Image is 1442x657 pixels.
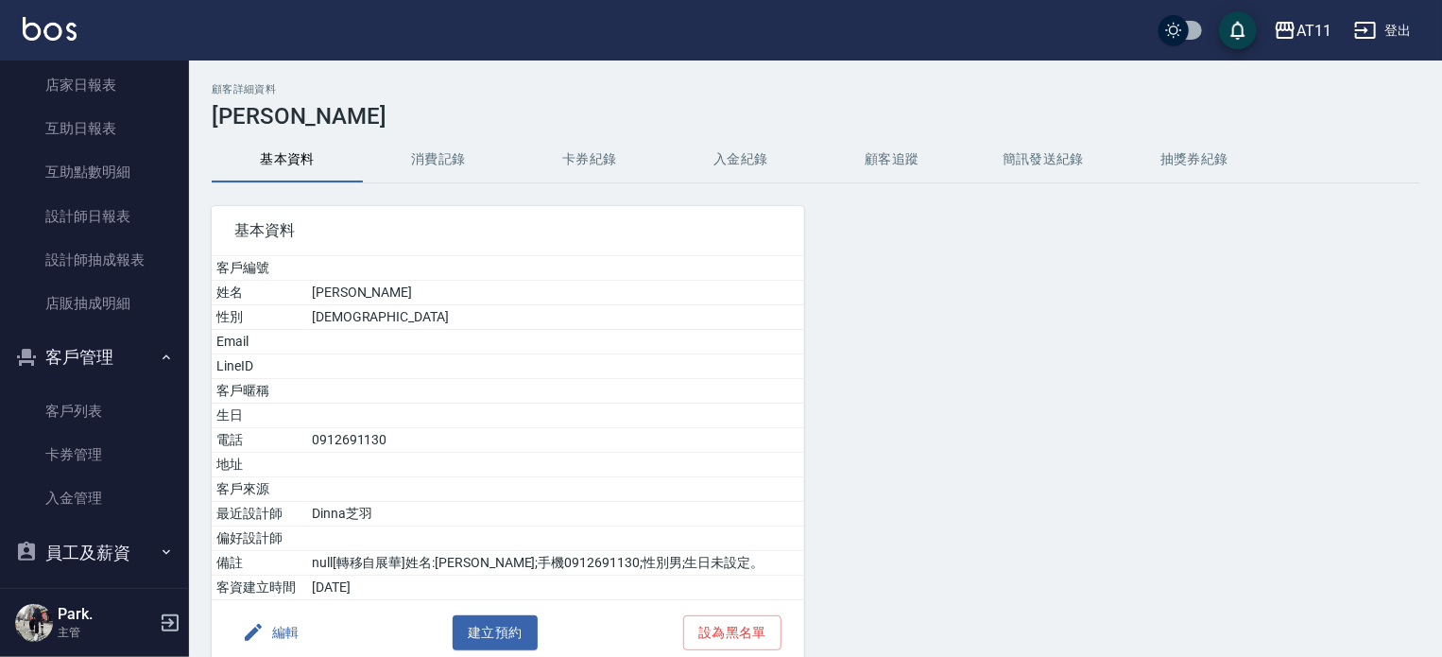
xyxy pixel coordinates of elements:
td: 備註 [212,551,307,576]
a: 客戶列表 [8,389,181,433]
button: 建立預約 [453,615,538,650]
a: 互助點數明細 [8,150,181,194]
img: Logo [23,17,77,41]
button: 編輯 [234,615,307,650]
td: 地址 [212,453,307,477]
td: 姓名 [212,281,307,305]
a: 設計師抽成報表 [8,238,181,282]
td: 最近設計師 [212,502,307,527]
td: [PERSON_NAME] [307,281,804,305]
span: 基本資料 [234,221,781,240]
td: Dinna芝羽 [307,502,804,527]
td: null[轉移自展華]姓名:[PERSON_NAME];手機0912691130;性別男;生日未設定。 [307,551,804,576]
button: 員工及薪資 [8,528,181,578]
td: Email [212,330,307,354]
a: 設計師日報表 [8,195,181,238]
td: 0912691130 [307,428,804,453]
button: 入金紀錄 [665,137,816,182]
td: 客戶編號 [212,256,307,281]
td: [DATE] [307,576,804,600]
button: 基本資料 [212,137,363,182]
h3: [PERSON_NAME] [212,103,1419,130]
button: 客戶管理 [8,333,181,382]
td: 性別 [212,305,307,330]
button: 抽獎券紀錄 [1119,137,1270,182]
button: 卡券紀錄 [514,137,665,182]
button: save [1219,11,1257,49]
h5: Park. [58,605,154,624]
div: AT11 [1296,19,1331,43]
button: 登出 [1347,13,1419,48]
td: 客戶來源 [212,477,307,502]
td: [DEMOGRAPHIC_DATA] [307,305,804,330]
img: Person [15,604,53,642]
button: 消費記錄 [363,137,514,182]
td: 客資建立時間 [212,576,307,600]
a: 互助日報表 [8,107,181,150]
a: 入金管理 [8,476,181,520]
td: 生日 [212,404,307,428]
h2: 顧客詳細資料 [212,83,1419,95]
button: AT11 [1266,11,1339,50]
td: 客戶暱稱 [212,379,307,404]
p: 主管 [58,624,154,641]
button: 商品管理 [8,577,181,626]
button: 簡訊發送紀錄 [968,137,1119,182]
a: 店家日報表 [8,63,181,107]
td: 電話 [212,428,307,453]
a: 卡券管理 [8,433,181,476]
button: 顧客追蹤 [816,137,968,182]
a: 店販抽成明細 [8,282,181,325]
td: LineID [212,354,307,379]
td: 偏好設計師 [212,527,307,551]
button: 設為黑名單 [683,615,781,650]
